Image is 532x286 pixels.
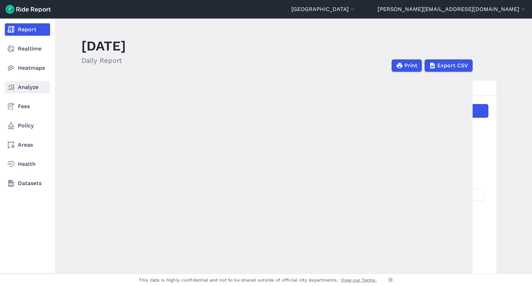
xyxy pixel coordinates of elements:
[404,61,417,70] span: Print
[437,61,468,70] span: Export CSV
[392,59,422,72] button: Print
[5,81,50,93] a: Analyze
[5,5,51,14] img: Ride Report
[5,100,50,113] a: Fees
[5,139,50,151] a: Areas
[5,158,50,170] a: Health
[5,23,50,36] a: Report
[378,5,527,13] button: [PERSON_NAME][EMAIL_ADDRESS][DOMAIN_NAME]
[81,55,126,66] h2: Daily Report
[425,59,473,72] button: Export CSV
[341,277,377,283] a: View our Terms.
[5,119,50,132] a: Policy
[5,62,50,74] a: Heatmaps
[291,5,356,13] button: [GEOGRAPHIC_DATA]
[5,43,50,55] a: Realtime
[81,36,126,55] h1: [DATE]
[5,177,50,190] a: Datasets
